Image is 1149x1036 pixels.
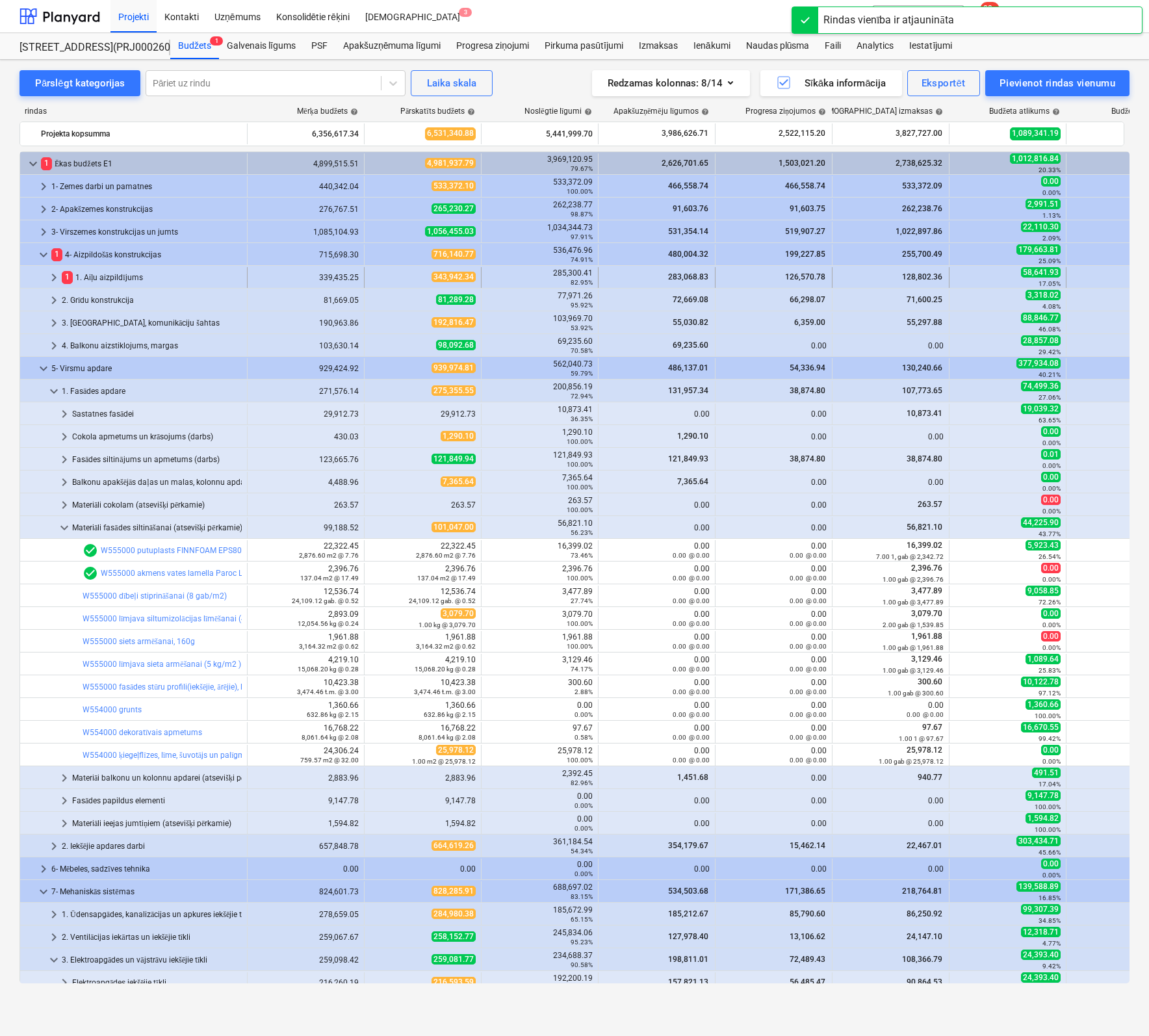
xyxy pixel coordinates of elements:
div: Ienākumi [686,33,738,59]
a: W555000 līmjava siltumizolācijas līmēšanai (4 kg/m2 ) [83,614,276,623]
span: 275,355.55 [432,385,476,396]
span: 131,957.34 [667,386,710,395]
div: Ēkas budžets E1 [41,153,242,174]
div: Iestatījumi [901,33,960,59]
span: 0.00 [1041,426,1061,437]
div: 99,188.52 [253,523,359,532]
div: Cokola apmetums un krāsojums (darbs) [72,426,242,447]
div: 190,963.86 [253,318,359,328]
a: W555000 siets armēšanai, 160g [83,637,195,646]
span: help [582,108,592,116]
small: 26.54% [1039,553,1061,560]
span: keyboard_arrow_right [36,179,51,194]
span: 716,140.77 [432,249,476,259]
div: 5- Virsmu apdare [51,358,242,379]
div: PSF [303,33,335,59]
span: 74,499.36 [1021,381,1061,391]
span: 38,874.80 [905,454,944,463]
span: 519,907.27 [784,227,827,236]
div: 1- Zemes darbi un pamatnes [51,176,242,197]
small: 59.79% [571,370,593,377]
button: Sīkāka informācija [760,70,902,96]
div: 430.03 [253,432,359,441]
a: Budžets1 [170,33,219,59]
div: 1. Fasādes apdare [62,381,242,402]
a: W554000 ķiegeļflīzes, līme, šuvotājs un palīgmateriāli [83,751,268,760]
div: 200,856.19 [487,382,593,400]
span: 55,297.88 [905,318,944,327]
span: 66,298.07 [788,295,827,304]
span: 3,827,727.00 [894,128,944,139]
small: 95.92% [571,302,593,309]
span: keyboard_arrow_right [36,861,51,877]
a: W555000 akmens vates lamella Paroc Linio 80 200mm (k jāliek mater.cenā) [101,569,367,578]
span: 126,570.78 [784,272,827,281]
a: W555000 putuplasts FINNFOAM EPS80 200mm (k nav jāliek mater.cenā) [101,546,357,555]
span: keyboard_arrow_right [57,429,72,445]
div: Noslēgtie līgumi [524,107,592,116]
div: 276,767.51 [253,205,359,214]
div: 263.57 [370,500,476,510]
span: 128,802.36 [901,272,944,281]
div: 7,365.64 [487,473,593,491]
span: 1,290.10 [676,432,710,441]
span: 262,238.76 [901,204,944,213]
span: 38,874.80 [788,454,827,463]
a: W555000 dībeļi stiprināšanai (8 gab/m2) [83,591,227,601]
span: 255,700.49 [901,250,944,259]
small: 17.05% [1039,280,1061,287]
a: W555000 fasādes stūru profili(iekšējie, ārējie), loga pieslēguma profili(ailu perimetrs x2), defo... [83,682,454,692]
div: 0.00 [721,500,827,510]
small: 20.33% [1039,166,1061,174]
div: Fasādes siltinājums un apmetums (darbs) [72,449,242,470]
div: 3. [GEOGRAPHIC_DATA], komunikāciju šahtas [62,313,242,333]
small: 0.00 @ 0.00 [790,552,827,559]
span: 91,603.75 [788,204,827,213]
div: rindas [19,107,247,116]
div: Pārslēgt kategorijas [35,75,125,92]
div: Laika skala [427,75,476,92]
span: 7,365.64 [676,477,710,486]
span: 2,396.76 [910,563,944,573]
span: 0.00 [1041,472,1061,482]
div: 339,435.25 [253,273,359,282]
small: 27.06% [1039,394,1061,401]
span: 2,991.51 [1026,199,1061,209]
span: 1,056,455.03 [425,226,476,237]
span: 531,354.14 [667,227,710,236]
span: 1,012,816.84 [1010,153,1061,164]
button: Eksportēt [907,70,980,96]
span: 130,240.66 [901,363,944,372]
span: 179,663.81 [1016,244,1061,255]
small: 73.46% [571,552,593,559]
div: Mērķa budžets [297,107,358,116]
a: Pirkuma pasūtījumi [537,33,631,59]
span: keyboard_arrow_right [46,929,62,945]
div: Materiāli cokolam (atsevišķi pērkamie) [72,495,242,515]
div: 4- Aizpildošās konstrukcijas [51,244,242,265]
div: Progresa ziņojumos [745,107,826,116]
div: Eksportēt [922,75,966,92]
small: 25.09% [1039,257,1061,265]
small: 100.00% [567,188,593,195]
div: 715,698.30 [253,250,359,259]
span: 2,522,115.20 [777,128,827,139]
a: Apakšuzņēmuma līgumi [335,33,448,59]
iframe: Chat Widget [1084,974,1149,1036]
div: 0.00 [721,478,827,487]
span: help [1050,108,1060,116]
div: 0.00 [721,341,827,350]
a: Faili [817,33,849,59]
span: 265,230.27 [432,203,476,214]
div: 22,322.45 [253,541,359,560]
button: Laika skala [411,70,493,96]
div: 10,873.41 [487,405,593,423]
span: 71,600.25 [905,295,944,304]
span: 56,821.10 [905,523,944,532]
span: 107,773.65 [901,386,944,395]
div: 103,969.70 [487,314,593,332]
span: keyboard_arrow_right [36,201,51,217]
div: Balkonu apakšējās daļas un malas, kolonnu apdare [72,472,242,493]
span: 1,503,021.20 [777,159,827,168]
